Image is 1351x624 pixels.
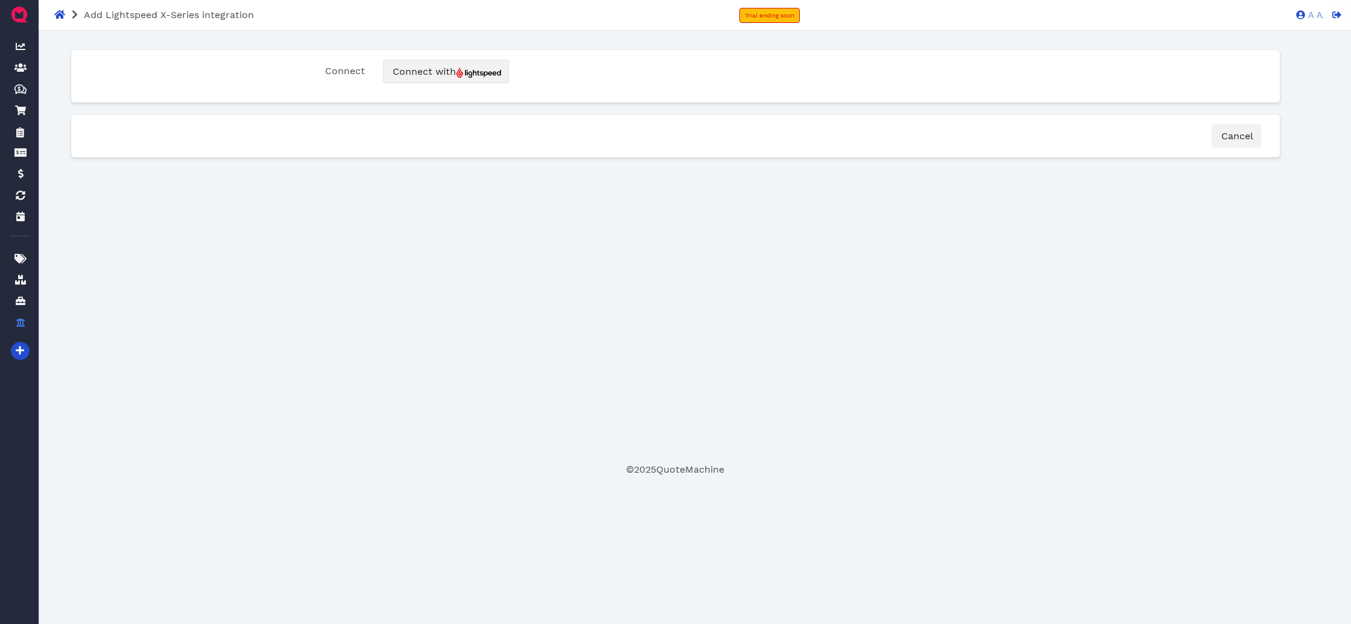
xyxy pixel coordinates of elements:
span: A A. [1305,11,1324,20]
tspan: $ [17,86,21,92]
img: QuoteM_icon_flat.png [10,5,29,24]
span: Connect [325,65,365,77]
footer: © 2025 QuoteMachine [71,462,1280,477]
span: Add Lightspeed X-Series integration [84,9,254,20]
a: A A. [1290,9,1324,20]
button: Connect withVend [383,60,509,83]
img: Vend [456,68,501,78]
a: Trial ending soon [739,8,800,23]
span: Cancel [1220,130,1253,142]
span: Trial ending soon [745,12,794,19]
a: Cancel [1212,124,1261,148]
span: Connect with [391,66,501,77]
